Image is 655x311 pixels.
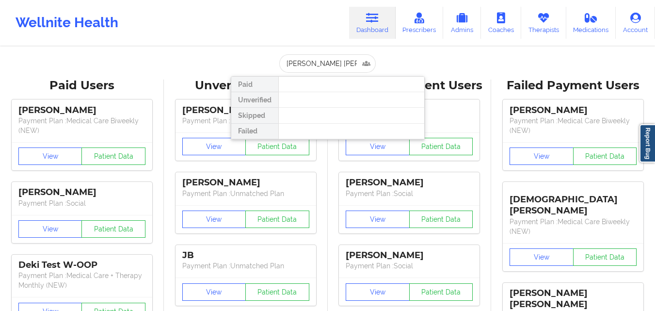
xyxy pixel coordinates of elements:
[18,105,145,116] div: [PERSON_NAME]
[349,7,396,39] a: Dashboard
[346,250,473,261] div: [PERSON_NAME]
[346,283,410,301] button: View
[498,78,648,93] div: Failed Payment Users
[182,116,309,126] p: Payment Plan : Unmatched Plan
[481,7,521,39] a: Coaches
[409,283,473,301] button: Patient Data
[18,187,145,198] div: [PERSON_NAME]
[231,108,278,123] div: Skipped
[182,250,309,261] div: JB
[346,177,473,188] div: [PERSON_NAME]
[245,138,309,155] button: Patient Data
[7,78,157,93] div: Paid Users
[346,211,410,228] button: View
[396,7,444,39] a: Prescribers
[18,198,145,208] p: Payment Plan : Social
[616,7,655,39] a: Account
[182,138,246,155] button: View
[81,147,145,165] button: Patient Data
[81,220,145,238] button: Patient Data
[510,105,637,116] div: [PERSON_NAME]
[182,105,309,116] div: [PERSON_NAME]
[521,7,566,39] a: Therapists
[443,7,481,39] a: Admins
[573,147,637,165] button: Patient Data
[346,138,410,155] button: View
[182,283,246,301] button: View
[182,261,309,271] p: Payment Plan : Unmatched Plan
[566,7,616,39] a: Medications
[510,147,574,165] button: View
[510,217,637,236] p: Payment Plan : Medical Care Biweekly (NEW)
[510,288,637,310] div: [PERSON_NAME] [PERSON_NAME]
[346,189,473,198] p: Payment Plan : Social
[510,187,637,216] div: [DEMOGRAPHIC_DATA][PERSON_NAME]
[182,189,309,198] p: Payment Plan : Unmatched Plan
[171,78,321,93] div: Unverified Users
[18,116,145,135] p: Payment Plan : Medical Care Biweekly (NEW)
[245,211,309,228] button: Patient Data
[231,92,278,108] div: Unverified
[409,211,473,228] button: Patient Data
[346,261,473,271] p: Payment Plan : Social
[182,211,246,228] button: View
[182,177,309,188] div: [PERSON_NAME]
[18,147,82,165] button: View
[510,116,637,135] p: Payment Plan : Medical Care Biweekly (NEW)
[245,283,309,301] button: Patient Data
[573,248,637,266] button: Patient Data
[409,138,473,155] button: Patient Data
[639,124,655,163] a: Report Bug
[18,260,145,271] div: Deki Test W-OOP
[18,271,145,290] p: Payment Plan : Medical Care + Therapy Monthly (NEW)
[231,124,278,139] div: Failed
[18,220,82,238] button: View
[231,77,278,92] div: Paid
[510,248,574,266] button: View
